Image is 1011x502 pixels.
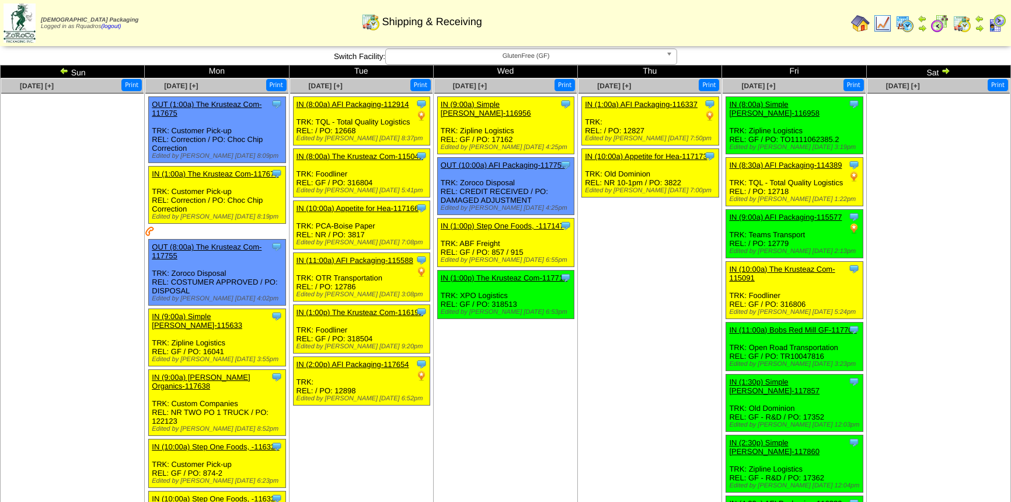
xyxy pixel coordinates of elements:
a: IN (10:00a) Appetite for Hea-117166 [297,204,419,213]
div: Edited by [PERSON_NAME] [DATE] 3:08pm [297,291,430,298]
div: Edited by [PERSON_NAME] [DATE] 4:02pm [152,295,285,302]
a: (logout) [101,23,121,30]
td: Wed [433,65,577,78]
a: [DATE] [+] [597,82,631,90]
img: Tooltip [416,98,427,110]
img: Tooltip [271,441,283,452]
a: [DATE] [+] [453,82,487,90]
div: TRK: TQL - Total Quality Logistics REL: / PO: 12718 [726,158,863,206]
div: Edited by [PERSON_NAME] [DATE] 6:23pm [152,477,285,484]
img: arrowleft.gif [918,14,927,23]
a: IN (11:00a) Bobs Red Mill GF-117706 [729,326,856,334]
a: IN (1:00a) AFI Packaging-116337 [585,100,698,109]
img: PO [704,110,716,122]
td: Sat [866,65,1010,78]
button: Print [988,79,1008,91]
img: Tooltip [560,272,571,283]
div: TRK: Custom Companies REL: NR TWO PO 1 TRUCK / PO: 122123 [149,370,286,436]
img: arrowleft.gif [975,14,984,23]
a: IN (10:00a) Step One Foods, -116326 [152,442,279,451]
img: PO [416,370,427,382]
img: Tooltip [560,98,571,110]
img: PO [416,266,427,278]
img: Tooltip [848,98,860,110]
div: Edited by [PERSON_NAME] [DATE] 4:25pm [441,144,574,151]
a: [DATE] [+] [20,82,54,90]
img: Tooltip [848,376,860,387]
td: Tue [289,65,433,78]
a: [DATE] [+] [886,82,920,90]
a: IN (9:00a) [PERSON_NAME] Organics-117638 [152,373,250,390]
span: Shipping & Receiving [382,16,482,28]
span: [DEMOGRAPHIC_DATA] Packaging [41,17,138,23]
a: IN (10:00a) The Krusteaz Com-115091 [729,265,835,282]
div: Edited by [PERSON_NAME] [DATE] 2:13pm [729,248,863,255]
td: Sun [1,65,145,78]
div: Edited by [PERSON_NAME] [DATE] 5:41pm [297,187,430,194]
div: TRK: REL: / PO: 12827 [582,97,719,146]
a: IN (9:00a) Simple [PERSON_NAME]-116956 [441,100,531,117]
td: Mon [145,65,289,78]
img: line_graph.gif [873,14,892,33]
img: arrowleft.gif [60,66,69,75]
div: TRK: Zoroco Disposal REL: COSTUMER APPROVED / PO: DISPOSAL [149,240,286,306]
button: Print [410,79,431,91]
a: OUT (10:00a) AFI Packaging-117757 [441,161,566,169]
img: PO [848,171,860,182]
div: Edited by [PERSON_NAME] [DATE] 1:22pm [729,196,863,203]
div: TRK: Open Road Transportation REL: GF / PO: TR10047816 [726,323,863,371]
img: Tooltip [416,358,427,370]
a: IN (9:00a) Simple [PERSON_NAME]-115633 [152,312,242,330]
img: arrowright.gif [918,23,927,33]
td: Thu [578,65,722,78]
img: Tooltip [271,168,283,179]
a: IN (1:00p) The Krusteaz Com-117718 [441,273,567,282]
a: IN (2:30p) Simple [PERSON_NAME]-117860 [729,438,820,456]
div: TRK: Customer Pick-up REL: Correction / PO: Choc Chip Correction [149,97,286,163]
div: Edited by [PERSON_NAME] [DATE] 4:25pm [441,205,574,212]
button: Print [266,79,287,91]
a: IN (9:00a) AFI Packaging-115577 [729,213,842,221]
div: Edited by [PERSON_NAME] [DATE] 12:04pm [729,482,863,489]
img: PO [848,223,860,234]
div: TRK: REL: / PO: 12898 [293,357,430,406]
div: Edited by [PERSON_NAME] [DATE] 7:50pm [585,135,719,142]
img: Tooltip [704,98,716,110]
a: OUT (8:00a) The Krusteaz Com-117755 [152,243,262,260]
div: TRK: Foodliner REL: GF / PO: 316804 [293,149,430,198]
img: Tooltip [848,263,860,275]
button: Print [121,79,142,91]
img: arrowright.gif [941,66,950,75]
div: Edited by [PERSON_NAME] [DATE] 3:55pm [152,356,285,363]
img: Tooltip [271,241,283,252]
img: Tooltip [560,220,571,231]
img: Tooltip [416,254,427,266]
div: TRK: Zipline Logistics REL: GF / PO: TO1111062385.2 [726,97,863,154]
span: [DATE] [+] [741,82,775,90]
img: Tooltip [416,150,427,162]
a: [DATE] [+] [164,82,198,90]
div: TRK: OTR Transportation REL: / PO: 12786 [293,253,430,302]
div: TRK: Old Dominion REL: GF - R&D / PO: 17352 [726,375,863,432]
img: Tooltip [271,371,283,383]
img: home.gif [851,14,870,33]
div: TRK: Zipline Logistics REL: GF / PO: 17162 [437,97,574,154]
div: Edited by [PERSON_NAME] [DATE] 5:24pm [729,309,863,316]
span: GlutenFree (GF) [391,49,661,63]
div: TRK: XPO Logistics REL: GF / PO: 318513 [437,271,574,319]
div: TRK: ABF Freight REL: GF / PO: 857 / 915 [437,219,574,267]
a: IN (2:00p) AFI Packaging-117654 [297,360,409,369]
div: Edited by [PERSON_NAME] [DATE] 3:19pm [729,144,863,151]
img: calendarcustomer.gif [988,14,1006,33]
div: Edited by [PERSON_NAME] [DATE] 6:52pm [297,395,430,402]
div: Edited by [PERSON_NAME] [DATE] 8:19pm [152,213,285,220]
div: Edited by [PERSON_NAME] [DATE] 8:52pm [152,425,285,432]
a: IN (8:00a) Simple [PERSON_NAME]-116958 [729,100,820,117]
img: Tooltip [848,437,860,448]
button: Print [699,79,719,91]
a: IN (1:00p) The Krusteaz Com-116192 [297,308,423,317]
